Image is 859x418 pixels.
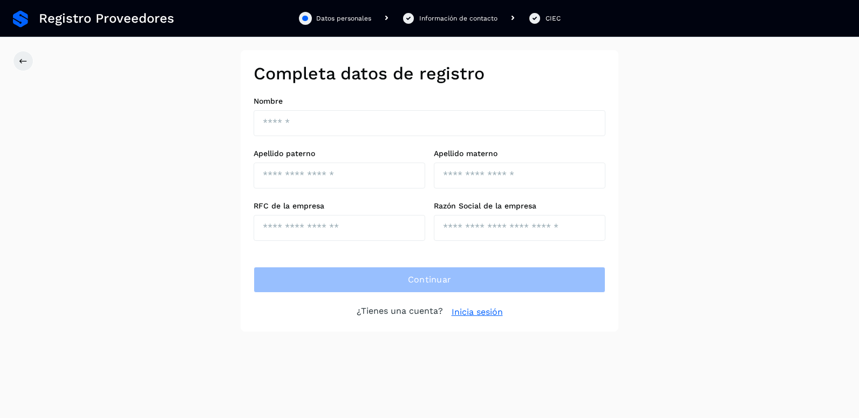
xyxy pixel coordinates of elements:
[316,14,371,23] div: Datos personales
[452,306,503,319] a: Inicia sesión
[254,201,425,211] label: RFC de la empresa
[254,63,605,84] h2: Completa datos de registro
[39,11,174,26] span: Registro Proveedores
[408,274,452,286] span: Continuar
[254,267,605,293] button: Continuar
[434,201,605,211] label: Razón Social de la empresa
[546,14,561,23] div: CIEC
[357,306,443,319] p: ¿Tienes una cuenta?
[254,149,425,158] label: Apellido paterno
[419,14,497,23] div: Información de contacto
[254,97,605,106] label: Nombre
[434,149,605,158] label: Apellido materno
